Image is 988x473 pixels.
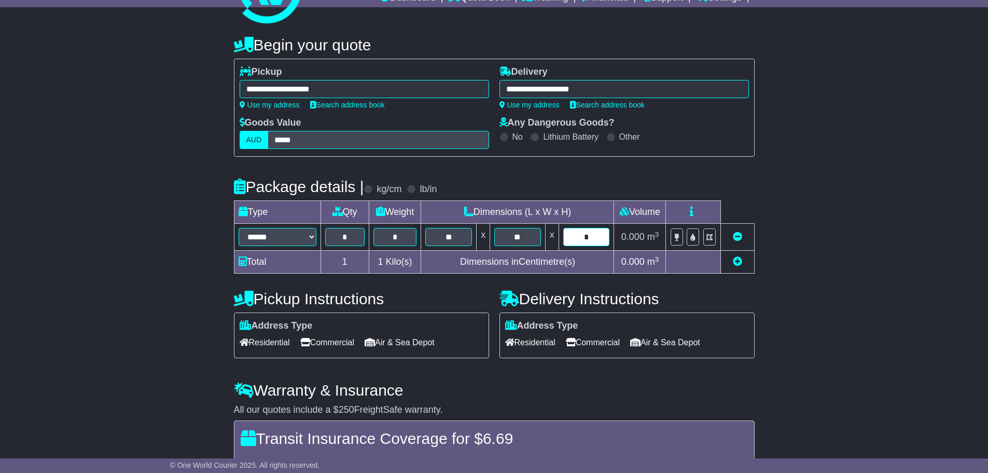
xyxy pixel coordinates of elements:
[300,334,354,350] span: Commercial
[240,320,313,332] label: Address Type
[240,101,300,109] a: Use my address
[234,201,321,224] td: Type
[630,334,700,350] span: Air & Sea Depot
[570,101,645,109] a: Search address book
[234,178,364,195] h4: Package details |
[377,184,401,195] label: kg/cm
[369,201,421,224] td: Weight
[365,334,435,350] span: Air & Sea Depot
[234,404,755,416] div: All our quotes include a $ FreightSafe warranty.
[240,66,282,78] label: Pickup
[241,430,748,447] h4: Transit Insurance Coverage for $
[621,232,645,242] span: 0.000
[234,36,755,53] h4: Begin your quote
[321,251,369,274] td: 1
[647,256,659,267] span: m
[234,290,489,307] h4: Pickup Instructions
[483,430,513,447] span: 6.69
[240,334,290,350] span: Residential
[420,184,437,195] label: lb/in
[621,256,645,267] span: 0.000
[619,132,640,142] label: Other
[545,224,559,251] td: x
[655,255,659,263] sup: 3
[240,117,301,129] label: Goods Value
[614,201,666,224] td: Volume
[512,132,523,142] label: No
[369,251,421,274] td: Kilo(s)
[499,290,755,307] h4: Delivery Instructions
[421,201,614,224] td: Dimensions (L x W x H)
[733,256,742,267] a: Add new item
[655,231,659,238] sup: 3
[321,201,369,224] td: Qty
[647,232,659,242] span: m
[240,131,269,149] label: AUD
[499,101,560,109] a: Use my address
[543,132,599,142] label: Lithium Battery
[310,101,385,109] a: Search address book
[499,117,615,129] label: Any Dangerous Goods?
[421,251,614,274] td: Dimensions in Centimetre(s)
[566,334,620,350] span: Commercial
[170,461,320,469] span: © One World Courier 2025. All rights reserved.
[733,232,742,242] a: Remove this item
[505,334,555,350] span: Residential
[234,251,321,274] td: Total
[505,320,578,332] label: Address Type
[477,224,490,251] td: x
[499,66,548,78] label: Delivery
[234,382,755,399] h4: Warranty & Insurance
[378,256,383,267] span: 1
[339,404,354,415] span: 250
